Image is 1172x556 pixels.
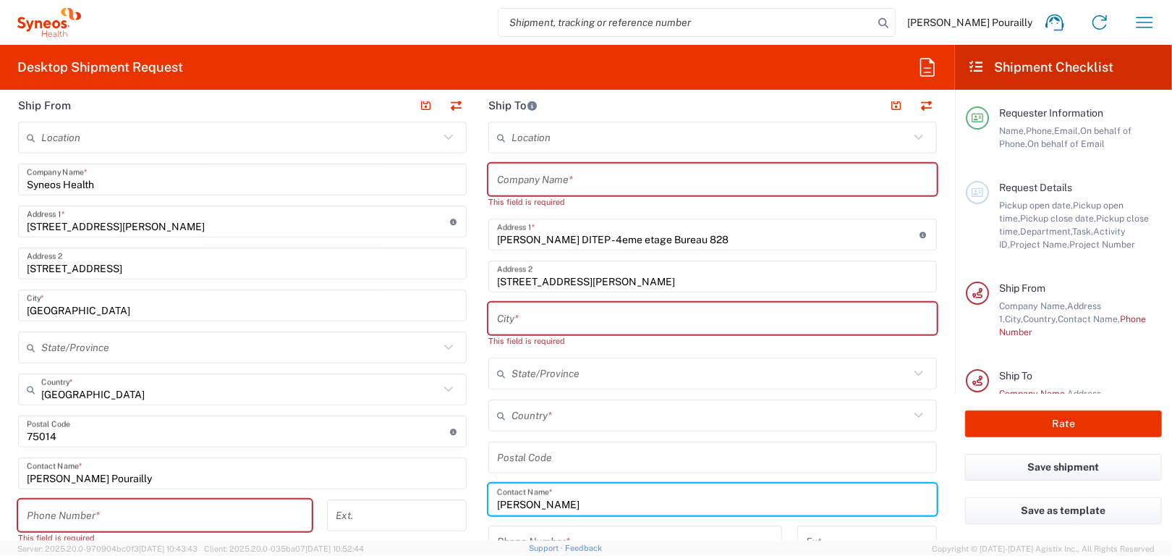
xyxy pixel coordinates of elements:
span: Contact Name, [1058,313,1120,324]
a: Support [529,544,565,552]
span: Name, [999,125,1026,136]
h2: Ship From [18,98,71,113]
span: Ship To [999,370,1032,382]
button: Rate [965,410,1162,437]
span: Phone, [1026,125,1054,136]
span: Company Name, [999,388,1067,399]
span: Email, [1054,125,1080,136]
span: Copyright © [DATE]-[DATE] Agistix Inc., All Rights Reserved [932,542,1155,555]
span: [DATE] 10:52:44 [305,544,364,553]
h2: Shipment Checklist [968,59,1114,76]
a: Feedback [565,544,602,552]
span: Company Name, [999,300,1067,311]
span: Pickup open date, [999,200,1073,211]
span: Project Name, [1010,239,1069,250]
span: On behalf of Email [1027,138,1105,149]
span: Pickup close date, [1020,213,1096,224]
span: Task, [1072,226,1093,237]
span: Country, [1023,313,1058,324]
span: Project Number [1069,239,1135,250]
button: Save as template [965,497,1162,524]
span: Requester Information [999,107,1103,119]
div: This field is required [488,195,937,208]
span: Client: 2025.20.0-035ba07 [204,544,364,553]
span: Ship From [999,282,1045,294]
span: City, [1005,313,1023,324]
div: This field is required [488,334,937,347]
span: Request Details [999,182,1072,193]
h2: Ship To [488,98,538,113]
div: This field is required [18,531,312,544]
span: [PERSON_NAME] Pourailly [907,16,1032,29]
button: Save shipment [965,454,1162,481]
input: Shipment, tracking or reference number [498,9,873,36]
span: Server: 2025.20.0-970904bc0f3 [17,544,198,553]
span: [DATE] 10:43:43 [139,544,198,553]
span: Department, [1020,226,1072,237]
h2: Desktop Shipment Request [17,59,183,76]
